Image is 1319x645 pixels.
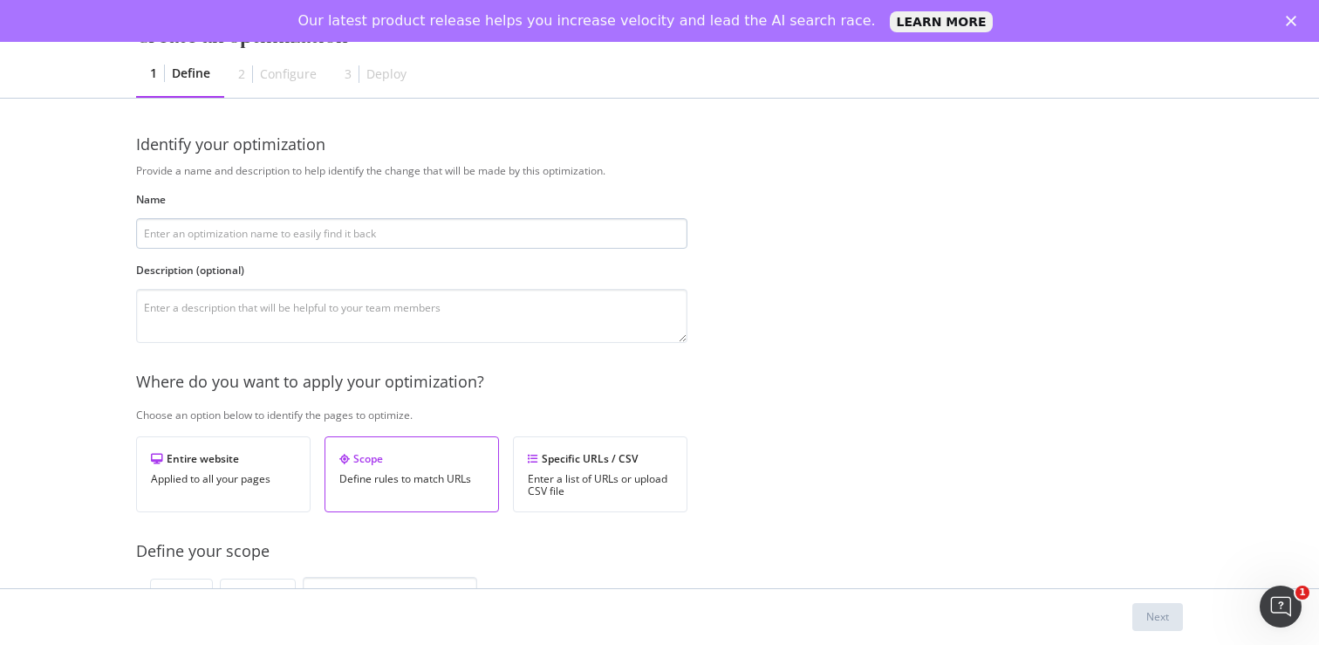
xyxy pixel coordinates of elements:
div: Applied to all your pages [151,473,296,485]
div: Where do you want to apply your optimization? [136,371,1269,394]
span: Equals [235,585,267,600]
input: Enter an optimization name to easily find it back [136,218,687,249]
span: URL [165,585,184,600]
button: Equals [220,579,296,607]
div: Define [172,65,210,82]
label: Name [136,192,687,207]
div: Specific URLs / CSV [528,451,673,466]
div: Enter a list of URLs or upload CSV file [528,473,673,497]
div: Configure [260,65,317,83]
div: Identify your optimization [136,134,1183,156]
div: 1 [150,65,157,82]
div: 2 [238,65,245,83]
div: Define rules to match URLs [339,473,484,485]
div: Scope [339,451,484,466]
div: Next [1146,609,1169,624]
div: 3 [345,65,352,83]
div: Entire website [151,451,296,466]
div: Our latest product release helps you increase velocity and lead the AI search race. [298,12,876,30]
div: Deploy [366,65,407,83]
label: Description (optional) [136,263,687,278]
div: Provide a name and description to help identify the change that will be made by this optimization. [136,163,1269,178]
a: LEARN MORE [890,11,994,32]
div: Define your scope [136,540,1269,563]
div: Choose an option below to identify the pages to optimize. [136,408,1269,422]
span: 1 [1295,586,1309,600]
button: Next [1132,603,1183,631]
div: Close [1286,16,1303,26]
iframe: Intercom live chat [1260,586,1302,628]
button: URL [150,579,213,607]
